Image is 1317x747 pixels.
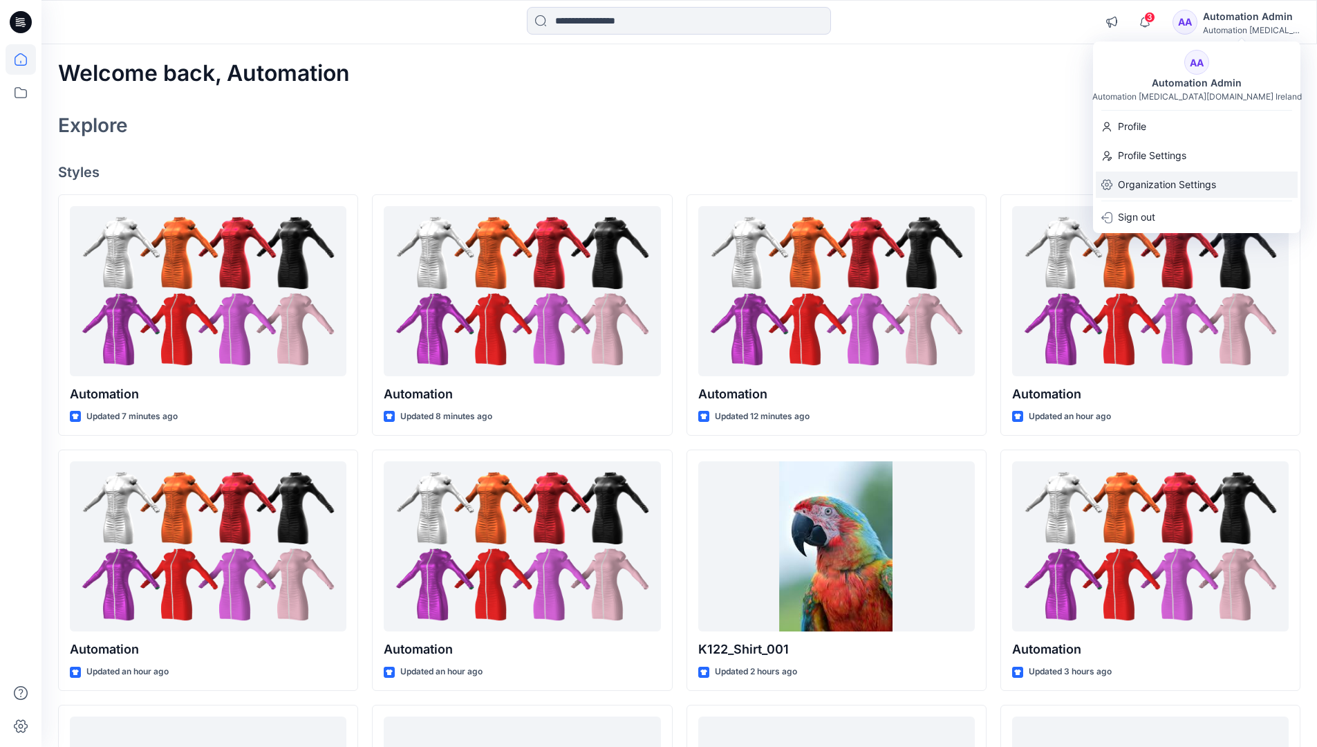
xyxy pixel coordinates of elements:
p: Profile [1118,113,1146,140]
p: Updated an hour ago [400,665,483,679]
p: Updated 7 minutes ago [86,409,178,424]
p: Updated an hour ago [1029,409,1111,424]
div: AA [1173,10,1197,35]
h2: Explore [58,114,128,136]
div: Automation [MEDICAL_DATA]... [1203,25,1300,35]
div: Automation [MEDICAL_DATA][DOMAIN_NAME] Ireland [1092,91,1302,102]
a: Automation [384,206,660,377]
p: Automation [698,385,975,404]
p: Automation [384,640,660,659]
p: Automation [1012,385,1289,404]
div: Automation Admin [1203,8,1300,25]
span: 3 [1144,12,1155,23]
a: Automation [698,206,975,377]
p: Organization Settings [1118,172,1216,198]
p: Profile Settings [1118,142,1186,169]
p: Automation [1012,640,1289,659]
a: Automation [70,206,346,377]
a: Profile [1093,113,1300,140]
div: Automation Admin [1143,75,1250,91]
p: Updated 3 hours ago [1029,665,1112,679]
p: Updated an hour ago [86,665,169,679]
a: Organization Settings [1093,172,1300,198]
h2: Welcome back, Automation [58,61,350,86]
p: Automation [70,640,346,659]
a: Automation [70,461,346,632]
p: Sign out [1118,204,1155,230]
p: Automation [70,385,346,404]
a: Automation [1012,206,1289,377]
p: Updated 2 hours ago [715,665,797,679]
p: Automation [384,385,660,404]
div: AA [1184,50,1209,75]
a: K122_Shirt_001 [698,461,975,632]
p: K122_Shirt_001 [698,640,975,659]
p: Updated 12 minutes ago [715,409,810,424]
a: Profile Settings [1093,142,1300,169]
p: Updated 8 minutes ago [400,409,492,424]
a: Automation [384,461,660,632]
a: Automation [1012,461,1289,632]
h4: Styles [58,164,1300,181]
